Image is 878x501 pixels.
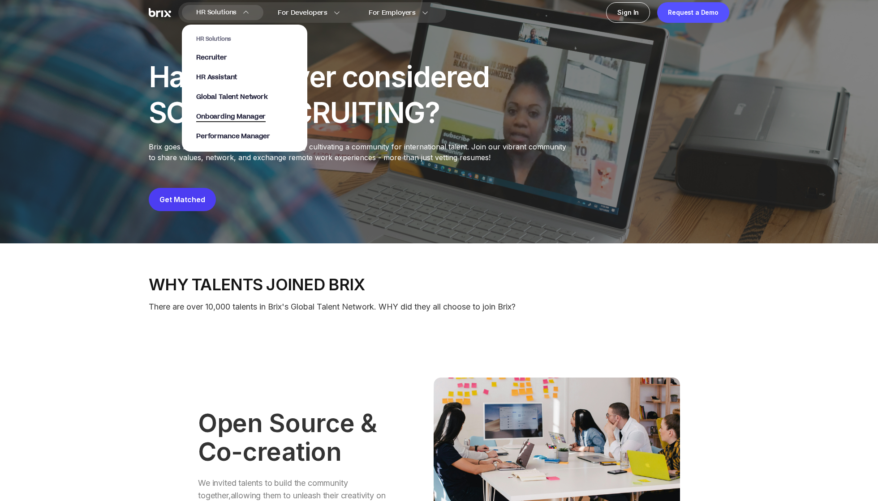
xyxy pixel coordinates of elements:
[196,35,293,42] span: HR Solutions
[149,8,171,17] img: Brix Logo
[149,276,729,293] p: Why talents joined Brix
[369,8,416,17] span: For Employers
[159,195,205,204] a: Get Matched
[196,112,293,121] a: Onboarding Manager
[196,72,237,82] span: HR Assistant
[606,2,650,23] a: Sign In
[196,53,293,62] a: Recruiter
[196,93,293,102] a: Global Talent Network
[196,112,266,122] span: Onboarding Manager
[196,132,293,141] a: Performance Manager
[196,5,237,20] span: HR Solutions
[149,301,729,313] p: There are over 10,000 talents in Brix's Global Talent Network. WHY did they all choose to join Brix?
[198,409,386,466] p: Open Source & Co-creation
[657,2,729,23] a: Request a Demo
[196,53,227,62] span: Recruiter
[196,132,270,141] span: Performance Manager
[196,73,293,82] a: HR Assistant
[149,59,494,131] div: Have you ever considered SOCIAL RECRUITING?
[278,8,327,17] span: For Developers
[196,92,268,102] span: Global Talent Network
[149,141,572,163] p: Brix goes beyond traditional hiring methods by cultivating a community for international talent. ...
[149,188,216,211] button: Get Matched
